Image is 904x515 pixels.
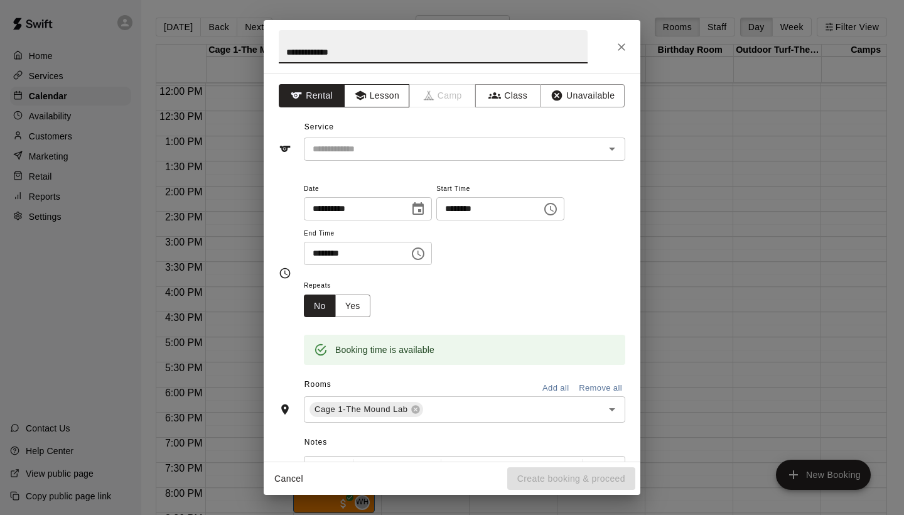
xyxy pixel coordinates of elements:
[576,379,625,398] button: Remove all
[466,459,488,482] button: Format Italics
[304,295,370,318] div: outlined button group
[309,403,413,416] span: Cage 1-The Mound Lab
[279,84,345,107] button: Rental
[304,225,432,242] span: End Time
[603,140,621,158] button: Open
[279,143,291,155] svg: Service
[534,459,556,482] button: Insert Code
[304,295,336,318] button: No
[307,459,328,482] button: Undo
[304,380,331,389] span: Rooms
[541,84,625,107] button: Unavailable
[535,379,576,398] button: Add all
[357,459,438,482] button: Formatting Options
[489,459,510,482] button: Format Underline
[304,122,334,131] span: Service
[304,181,432,198] span: Date
[603,401,621,418] button: Open
[410,84,476,107] span: Camps can only be created in the Services page
[585,459,606,482] button: Left Align
[304,433,625,453] span: Notes
[344,84,410,107] button: Lesson
[610,36,633,58] button: Close
[304,278,380,295] span: Repeats
[512,459,533,482] button: Format Strikethrough
[538,197,563,222] button: Choose time, selected time is 6:00 PM
[406,241,431,266] button: Choose time, selected time is 6:30 PM
[557,459,578,482] button: Insert Link
[309,402,423,417] div: Cage 1-The Mound Lab
[475,84,541,107] button: Class
[335,295,370,318] button: Yes
[335,339,434,361] div: Booking time is available
[444,459,465,482] button: Format Bold
[269,467,309,491] button: Cancel
[406,197,431,222] button: Choose date, selected date is Aug 21, 2025
[436,181,564,198] span: Start Time
[279,403,291,416] svg: Rooms
[279,267,291,279] svg: Timing
[330,459,351,482] button: Redo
